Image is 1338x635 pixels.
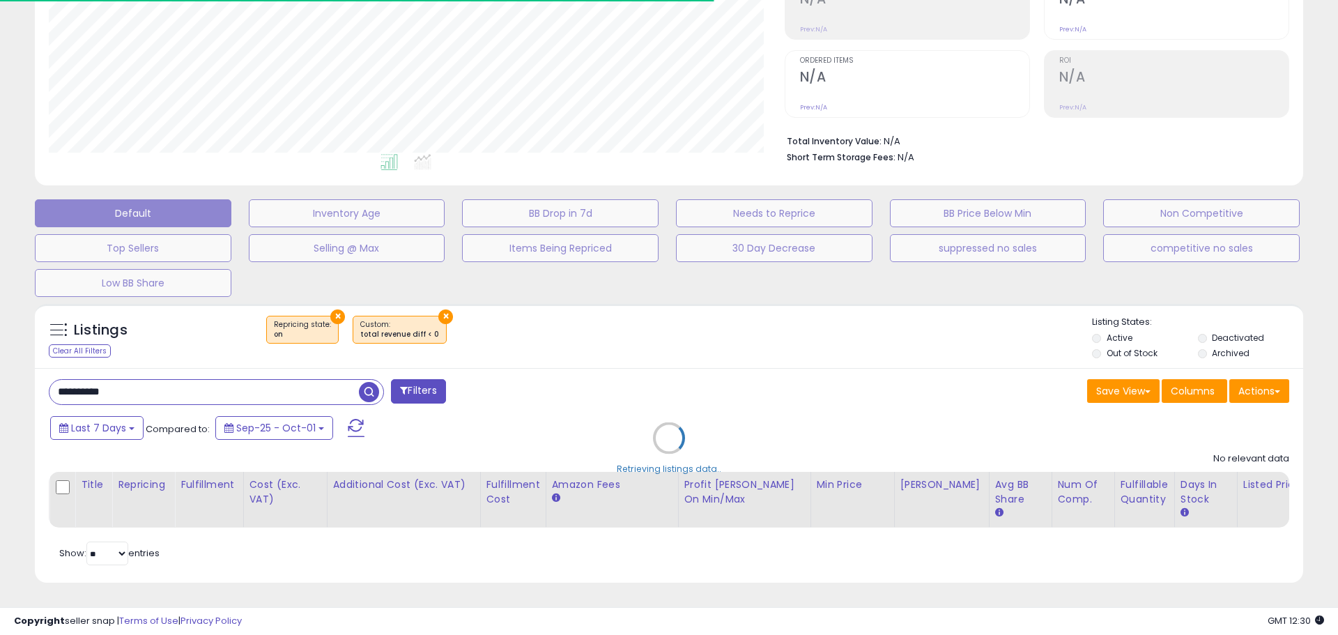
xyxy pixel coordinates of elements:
button: Top Sellers [35,234,231,262]
small: Prev: N/A [800,103,827,112]
button: Inventory Age [249,199,445,227]
button: competitive no sales [1103,234,1300,262]
b: Total Inventory Value: [787,135,882,147]
button: Non Competitive [1103,199,1300,227]
a: Terms of Use [119,614,178,627]
b: Short Term Storage Fees: [787,151,895,163]
button: Items Being Repriced [462,234,659,262]
div: Retrieving listings data.. [617,462,721,475]
span: Ordered Items [800,57,1029,65]
button: Selling @ Max [249,234,445,262]
button: Low BB Share [35,269,231,297]
span: N/A [898,151,914,164]
span: ROI [1059,57,1289,65]
strong: Copyright [14,614,65,627]
span: 2025-10-9 12:30 GMT [1268,614,1324,627]
button: BB Price Below Min [890,199,1086,227]
button: 30 Day Decrease [676,234,872,262]
h2: N/A [1059,69,1289,88]
li: N/A [787,132,1279,148]
a: Privacy Policy [180,614,242,627]
small: Prev: N/A [800,25,827,33]
small: Prev: N/A [1059,103,1086,112]
small: Prev: N/A [1059,25,1086,33]
button: BB Drop in 7d [462,199,659,227]
button: Needs to Reprice [676,199,872,227]
button: Default [35,199,231,227]
h2: N/A [800,69,1029,88]
div: seller snap | | [14,615,242,628]
button: suppressed no sales [890,234,1086,262]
